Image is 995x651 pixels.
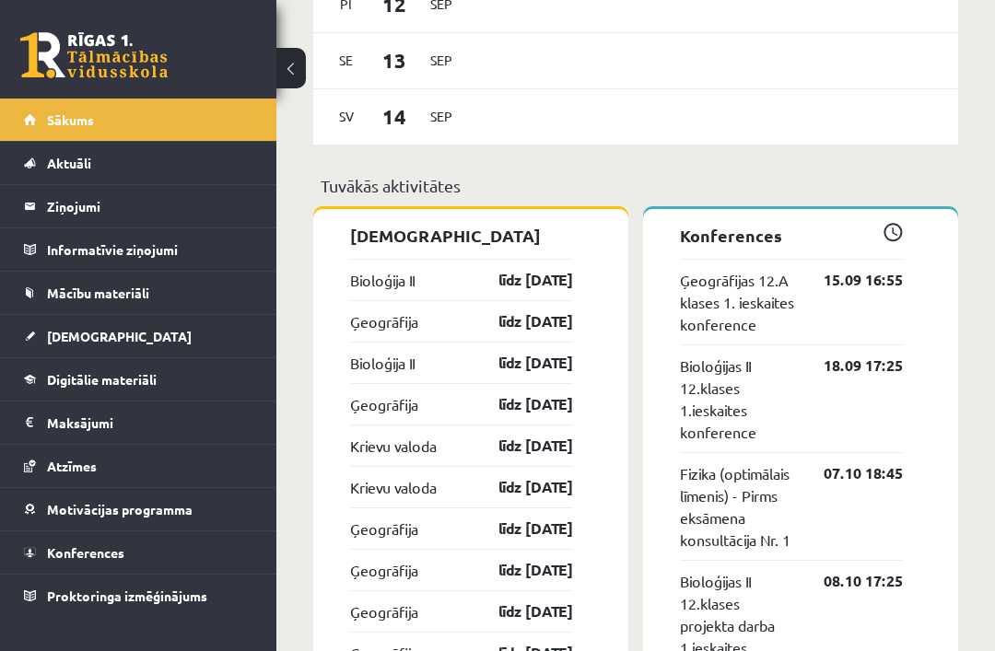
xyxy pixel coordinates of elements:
a: Atzīmes [24,445,253,487]
p: Tuvākās aktivitātes [321,173,951,198]
a: [DEMOGRAPHIC_DATA] [24,315,253,357]
span: Sv [327,102,366,131]
a: līdz [DATE] [466,600,573,622]
span: 14 [366,101,423,132]
a: 18.09 17:25 [796,355,903,377]
span: Digitālie materiāli [47,371,157,388]
span: Motivācijas programma [47,501,193,517]
span: Konferences [47,544,124,561]
a: Maksājumi [24,401,253,444]
a: Konferences [24,531,253,574]
a: Ģeogrāfija [350,517,418,540]
a: Aktuāli [24,142,253,184]
a: līdz [DATE] [466,517,573,540]
a: līdz [DATE] [466,435,573,457]
a: līdz [DATE] [466,559,573,581]
a: Ģeogrāfija [350,393,418,415]
a: Fizika (optimālais līmenis) - Pirms eksāmena konsultācija Nr. 1 [680,462,796,551]
a: Krievu valoda [350,435,437,457]
a: līdz [DATE] [466,476,573,498]
a: 15.09 16:55 [796,269,903,291]
a: līdz [DATE] [466,269,573,291]
a: līdz [DATE] [466,393,573,415]
a: Ģeogrāfija [350,600,418,622]
a: Informatīvie ziņojumi [24,228,253,271]
span: 13 [366,45,423,76]
span: Se [327,46,366,75]
a: Ģeogrāfija [350,310,418,332]
p: Konferences [680,223,903,248]
legend: Informatīvie ziņojumi [47,228,253,271]
span: Sākums [47,111,94,128]
a: Sākums [24,99,253,141]
span: Proktoringa izmēģinājums [47,587,207,604]
a: Ģeogrāfijas 12.A klases 1. ieskaites konference [680,269,796,335]
p: [DEMOGRAPHIC_DATA] [350,223,573,248]
a: Bioloģija II [350,269,415,291]
a: Bioloģija II [350,352,415,374]
a: 07.10 18:45 [796,462,903,484]
a: Ziņojumi [24,185,253,227]
a: Digitālie materiāli [24,358,253,401]
a: Rīgas 1. Tālmācības vidusskola [20,32,168,78]
span: Sep [422,46,461,75]
a: 08.10 17:25 [796,570,903,592]
a: Mācību materiāli [24,272,253,314]
a: Proktoringa izmēģinājums [24,575,253,617]
a: Krievu valoda [350,476,437,498]
span: Aktuāli [47,155,91,171]
legend: Ziņojumi [47,185,253,227]
a: Ģeogrāfija [350,559,418,581]
a: Motivācijas programma [24,488,253,530]
a: Bioloģijas II 12.klases 1.ieskaites konference [680,355,796,443]
span: Sep [422,102,461,131]
a: līdz [DATE] [466,310,573,332]
span: Atzīmes [47,458,97,474]
a: līdz [DATE] [466,352,573,374]
span: Mācību materiāli [47,285,149,301]
span: [DEMOGRAPHIC_DATA] [47,328,192,344]
legend: Maksājumi [47,401,253,444]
